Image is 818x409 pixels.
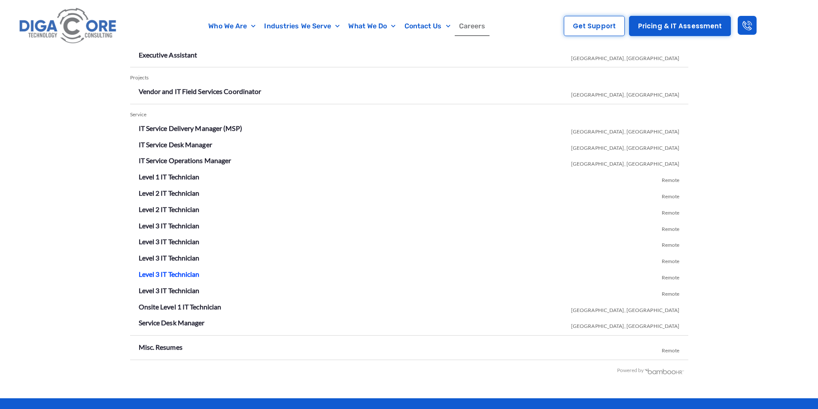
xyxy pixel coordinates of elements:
span: [GEOGRAPHIC_DATA], [GEOGRAPHIC_DATA] [571,138,680,155]
span: Remote [662,187,680,203]
a: Level 3 IT Technician [139,270,200,278]
span: Remote [662,219,680,236]
span: [GEOGRAPHIC_DATA], [GEOGRAPHIC_DATA] [571,300,680,317]
span: Pricing & IT Assessment [638,23,722,29]
span: Remote [662,341,680,357]
span: [GEOGRAPHIC_DATA], [GEOGRAPHIC_DATA] [571,85,680,101]
a: Level 1 IT Technician [139,173,200,181]
a: Vendor and IT Field Services Coordinator [139,87,262,95]
a: Pricing & IT Assessment [629,16,731,36]
div: Service [130,109,688,121]
img: Digacore logo 1 [17,4,120,48]
div: Projects [130,72,688,84]
a: Onsite Level 1 IT Technician [139,303,222,311]
span: [GEOGRAPHIC_DATA], [GEOGRAPHIC_DATA] [571,122,680,138]
img: BambooHR - HR software [644,367,684,374]
a: Level 2 IT Technician [139,205,200,213]
a: Careers [455,16,490,36]
a: Who We Are [204,16,260,36]
nav: Menu [161,16,533,36]
span: Remote [662,235,680,251]
span: Get Support [573,23,616,29]
span: [GEOGRAPHIC_DATA], [GEOGRAPHIC_DATA] [571,48,680,65]
span: Remote [662,251,680,268]
a: Executive Assistant [139,51,198,59]
span: Remote [662,284,680,300]
a: IT Service Desk Manager [139,140,212,148]
a: Level 3 IT Technician [139,286,200,294]
div: Powered by [130,364,684,377]
a: Industries We Serve [260,16,344,36]
span: [GEOGRAPHIC_DATA], [GEOGRAPHIC_DATA] [571,316,680,333]
span: Remote [662,203,680,219]
a: Misc. Resumes [139,343,182,351]
a: Level 3 IT Technician [139,237,200,245]
a: Level 3 IT Technician [139,221,200,230]
a: Service Desk Manager [139,318,205,327]
a: Get Support [564,16,625,36]
a: Level 2 IT Technician [139,189,200,197]
a: Level 3 IT Technician [139,254,200,262]
span: Remote [662,170,680,187]
a: IT Service Operations Manager [139,156,231,164]
span: Remote [662,268,680,284]
a: What We Do [344,16,400,36]
a: Contact Us [400,16,455,36]
a: IT Service Delivery Manager (MSP) [139,124,242,132]
span: [GEOGRAPHIC_DATA], [GEOGRAPHIC_DATA] [571,154,680,170]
